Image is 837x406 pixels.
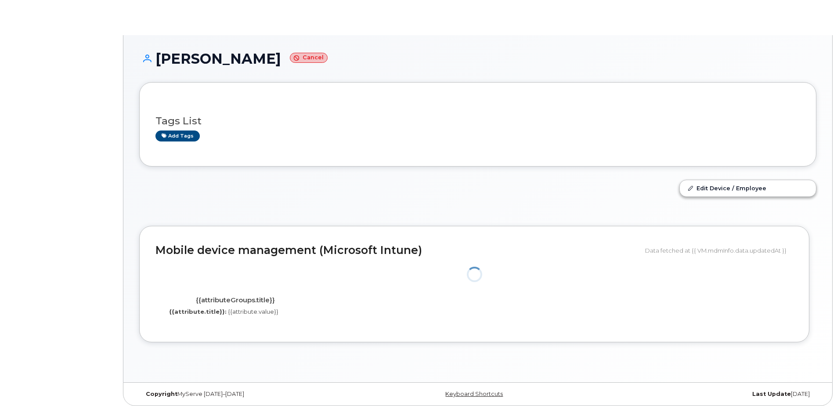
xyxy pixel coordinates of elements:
span: {{attribute.value}} [228,308,278,315]
div: Data fetched at {{ VM.mdmInfo.data.updatedAt }} [645,242,793,259]
label: {{attribute.title}}: [169,308,227,316]
strong: Copyright [146,391,177,397]
a: Add tags [155,130,200,141]
a: Edit Device / Employee [680,180,816,196]
div: [DATE] [591,391,816,398]
small: Cancel [290,53,328,63]
h4: {{attributeGroups.title}} [162,297,308,304]
h3: Tags List [155,116,800,127]
h1: [PERSON_NAME] [139,51,816,66]
div: MyServe [DATE]–[DATE] [139,391,365,398]
strong: Last Update [752,391,791,397]
h2: Mobile device management (Microsoft Intune) [155,244,639,257]
a: Keyboard Shortcuts [445,391,503,397]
